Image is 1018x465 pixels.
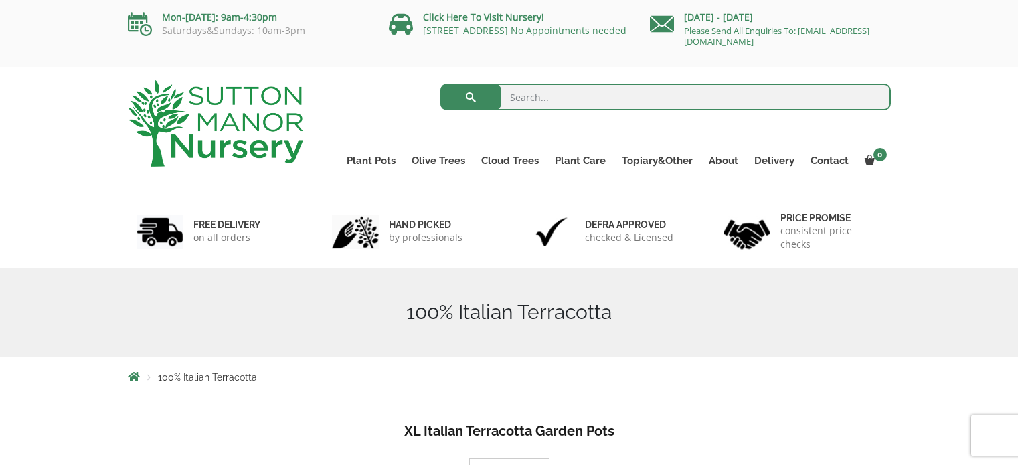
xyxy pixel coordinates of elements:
a: Contact [802,151,857,170]
span: 100% Italian Terracotta [158,372,257,383]
nav: Breadcrumbs [128,371,891,382]
a: Olive Trees [404,151,473,170]
p: by professionals [389,231,462,244]
a: 0 [857,151,891,170]
a: Please Send All Enquiries To: [EMAIL_ADDRESS][DOMAIN_NAME] [684,25,869,48]
a: Topiary&Other [614,151,701,170]
p: Saturdays&Sundays: 10am-3pm [128,25,369,36]
input: Search... [440,84,891,110]
a: Delivery [746,151,802,170]
p: consistent price checks [780,224,882,251]
p: Mon-[DATE]: 9am-4:30pm [128,9,369,25]
img: 3.jpg [528,215,575,249]
p: [DATE] - [DATE] [650,9,891,25]
img: 1.jpg [137,215,183,249]
h6: Defra approved [585,219,673,231]
span: 0 [873,148,887,161]
h6: FREE DELIVERY [193,219,260,231]
a: [STREET_ADDRESS] No Appointments needed [423,24,626,37]
img: logo [128,80,303,167]
p: checked & Licensed [585,231,673,244]
h6: hand picked [389,219,462,231]
a: Plant Pots [339,151,404,170]
a: Cloud Trees [473,151,547,170]
h6: Price promise [780,212,882,224]
img: 4.jpg [724,211,770,252]
a: Plant Care [547,151,614,170]
a: Click Here To Visit Nursery! [423,11,544,23]
a: About [701,151,746,170]
b: XL Italian Terracotta Garden Pots [404,423,614,439]
p: on all orders [193,231,260,244]
img: 2.jpg [332,215,379,249]
h1: 100% Italian Terracotta [128,300,891,324]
